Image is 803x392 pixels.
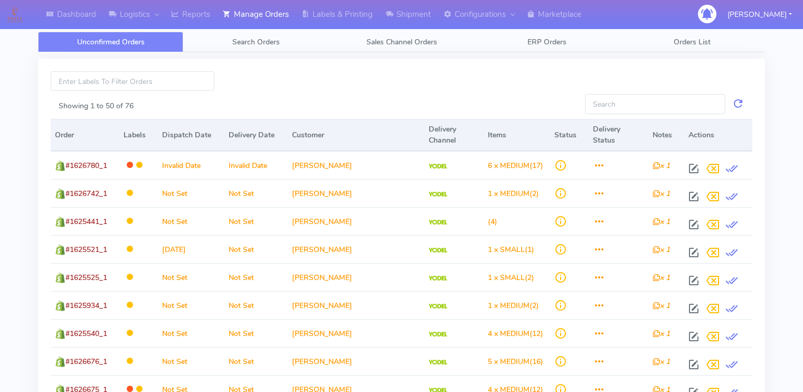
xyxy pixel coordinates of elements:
[232,37,280,47] span: Search Orders
[65,329,107,339] span: #1625540_1
[484,119,550,151] th: Items
[585,94,725,114] input: Search
[59,100,134,111] label: Showing 1 to 50 of 76
[51,119,119,151] th: Order
[224,235,288,263] td: Not Set
[288,179,424,207] td: [PERSON_NAME]
[429,192,447,197] img: Yodel
[488,245,525,255] span: 1 x SMALL
[653,217,670,227] i: x 1
[158,179,224,207] td: Not Set
[65,245,107,255] span: #1625521_1
[77,37,145,47] span: Unconfirmed Orders
[224,319,288,347] td: Not Set
[224,119,288,151] th: Delivery Date
[429,248,447,253] img: Yodel
[65,217,107,227] span: #1625441_1
[653,329,670,339] i: x 1
[653,273,670,283] i: x 1
[158,347,224,375] td: Not Set
[65,357,107,367] span: #1626676_1
[488,161,543,171] span: (17)
[488,329,543,339] span: (12)
[158,263,224,291] td: Not Set
[684,119,752,151] th: Actions
[288,207,424,235] td: [PERSON_NAME]
[488,273,525,283] span: 1 x SMALL
[488,273,534,283] span: (2)
[488,161,530,171] span: 6 x MEDIUM
[65,189,107,199] span: #1626742_1
[366,37,437,47] span: Sales Channel Orders
[429,332,447,337] img: Yodel
[288,151,424,179] td: [PERSON_NAME]
[488,301,539,311] span: (2)
[38,32,765,52] ul: Tabs
[488,357,530,367] span: 5 x MEDIUM
[653,161,670,171] i: x 1
[429,360,447,365] img: Yodel
[65,273,107,283] span: #1625525_1
[224,207,288,235] td: Not Set
[288,347,424,375] td: [PERSON_NAME]
[119,119,158,151] th: Labels
[429,164,447,169] img: Yodel
[424,119,484,151] th: Delivery Channel
[653,301,670,311] i: x 1
[653,189,670,199] i: x 1
[589,119,648,151] th: Delivery Status
[224,151,288,179] td: Invalid Date
[224,263,288,291] td: Not Set
[653,357,670,367] i: x 1
[288,263,424,291] td: [PERSON_NAME]
[488,245,534,255] span: (1)
[488,217,497,227] span: (4)
[527,37,566,47] span: ERP Orders
[158,235,224,263] td: [DATE]
[224,179,288,207] td: Not Set
[288,319,424,347] td: [PERSON_NAME]
[65,161,107,171] span: #1626780_1
[653,245,670,255] i: x 1
[550,119,589,151] th: Status
[158,207,224,235] td: Not Set
[158,319,224,347] td: Not Set
[429,304,447,309] img: Yodel
[429,276,447,281] img: Yodel
[224,347,288,375] td: Not Set
[158,291,224,319] td: Not Set
[488,301,530,311] span: 1 x MEDIUM
[224,291,288,319] td: Not Set
[288,119,424,151] th: Customer
[488,189,530,199] span: 1 x MEDIUM
[674,37,711,47] span: Orders List
[429,220,447,225] img: Yodel
[488,189,539,199] span: (2)
[288,291,424,319] td: [PERSON_NAME]
[158,151,224,179] td: Invalid Date
[65,301,107,311] span: #1625934_1
[648,119,684,151] th: Notes
[488,329,530,339] span: 4 x MEDIUM
[51,71,214,91] input: Enter Labels To Filter Orders
[288,235,424,263] td: [PERSON_NAME]
[720,4,800,25] button: [PERSON_NAME]
[158,119,224,151] th: Dispatch Date
[488,357,543,367] span: (16)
